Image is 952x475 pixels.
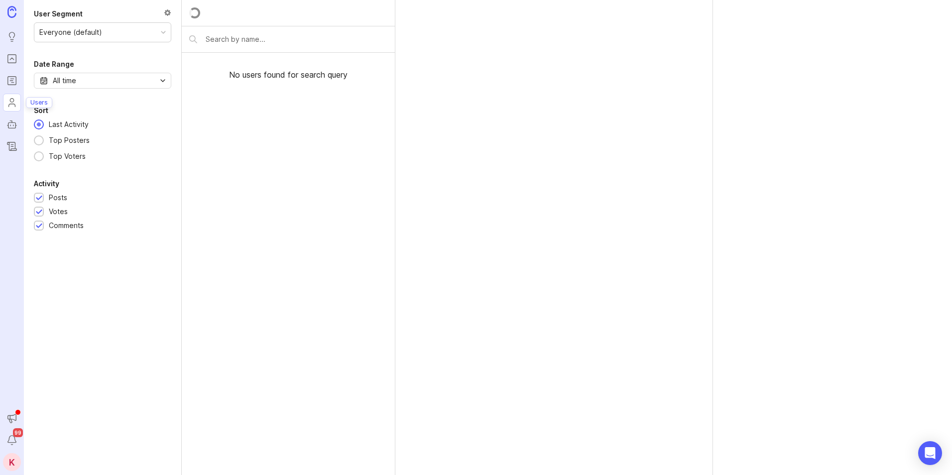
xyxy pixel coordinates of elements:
[206,34,387,45] input: Search by name...
[3,409,21,427] button: Announcements
[3,116,21,133] a: Autopilot
[39,27,102,38] div: Everyone (default)
[49,206,68,217] div: Votes
[34,178,59,190] div: Activity
[918,441,942,465] div: Open Intercom Messenger
[7,6,16,17] img: Canny Home
[182,53,395,97] div: No users found for search query
[44,151,91,162] div: Top Voters
[44,135,95,146] div: Top Posters
[44,119,94,130] div: Last Activity
[3,137,21,155] a: Changelog
[3,50,21,68] a: Portal
[34,58,74,70] div: Date Range
[3,28,21,46] a: Ideas
[3,94,21,112] a: Users
[34,105,48,117] div: Sort
[34,8,83,20] div: User Segment
[49,192,67,203] div: Posts
[3,72,21,90] a: Roadmaps
[3,453,21,471] button: K
[3,431,21,449] button: Notifications
[13,428,23,437] span: 99
[155,77,171,85] svg: toggle icon
[49,220,84,231] div: Comments
[30,99,48,107] p: Users
[53,75,76,86] div: All time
